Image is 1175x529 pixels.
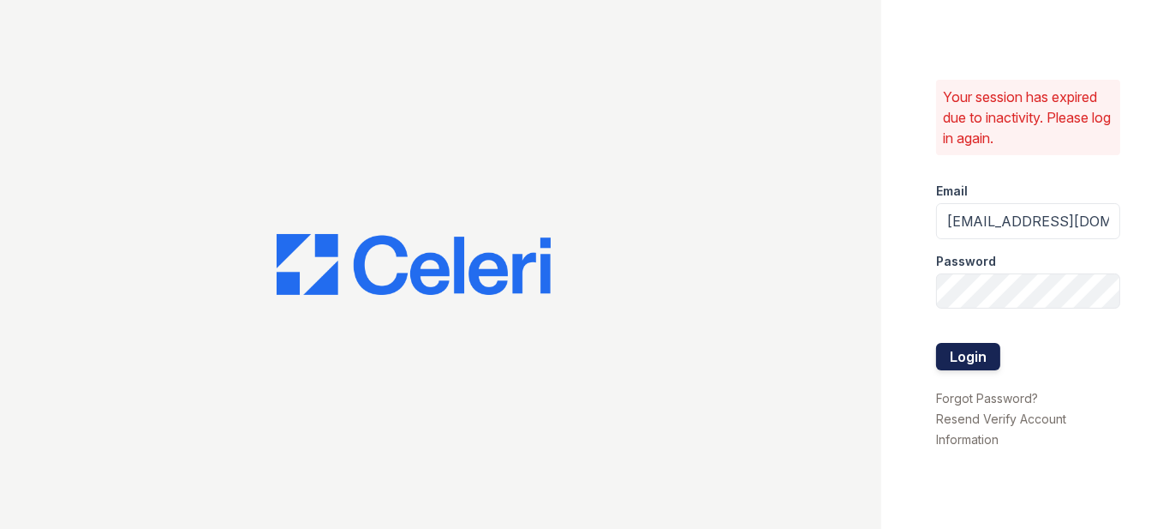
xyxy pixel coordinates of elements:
a: Resend Verify Account Information [936,412,1066,447]
a: Forgot Password? [936,391,1038,406]
img: CE_Logo_Blue-a8612792a0a2168367f1c8372b55b34899dd931a85d93a1a3d3e32e68fde9ad4.png [277,234,551,296]
label: Password [936,253,996,270]
label: Email [936,183,968,200]
button: Login [936,343,1000,370]
p: Your session has expired due to inactivity. Please log in again. [943,87,1113,148]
